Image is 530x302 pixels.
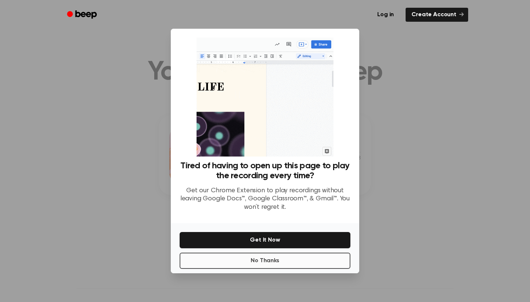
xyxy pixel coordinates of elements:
[406,8,468,22] a: Create Account
[197,38,333,157] img: Beep extension in action
[180,161,350,181] h3: Tired of having to open up this page to play the recording every time?
[180,187,350,212] p: Get our Chrome Extension to play recordings without leaving Google Docs™, Google Classroom™, & Gm...
[62,8,103,22] a: Beep
[370,6,401,23] a: Log in
[180,253,350,269] button: No Thanks
[180,232,350,248] button: Get It Now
